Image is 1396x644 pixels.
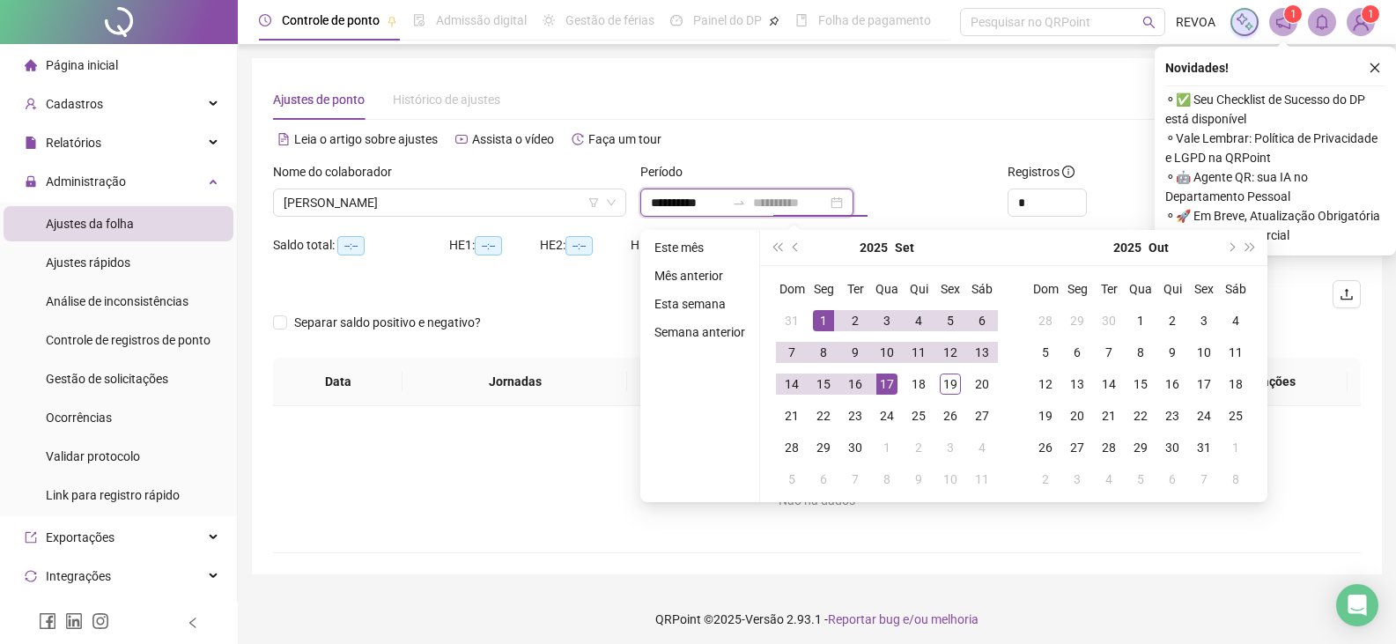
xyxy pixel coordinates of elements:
[871,273,903,305] th: Qua
[781,437,802,458] div: 28
[46,372,168,386] span: Gestão de solicitações
[1098,437,1119,458] div: 28
[472,132,554,146] span: Assista o vídeo
[1125,463,1156,495] td: 2025-11-05
[1220,337,1252,368] td: 2025-10-11
[1113,230,1141,265] button: year panel
[1290,8,1296,20] span: 1
[1156,368,1188,400] td: 2025-10-16
[1162,342,1183,363] div: 9
[46,449,140,463] span: Validar protocolo
[876,469,897,490] div: 8
[25,98,37,110] span: user-add
[971,405,993,426] div: 27
[387,16,397,26] span: pushpin
[1035,342,1056,363] div: 5
[588,132,661,146] span: Faça um tour
[65,612,83,630] span: linkedin
[1156,273,1188,305] th: Qui
[1125,337,1156,368] td: 2025-10-08
[1098,342,1119,363] div: 7
[966,400,998,432] td: 2025-09-27
[1275,14,1291,30] span: notification
[1176,12,1215,32] span: REVOA
[25,570,37,582] span: sync
[46,488,180,502] span: Link para registro rápido
[860,230,888,265] button: year panel
[46,97,103,111] span: Cadastros
[769,16,779,26] span: pushpin
[413,14,425,26] span: file-done
[1220,368,1252,400] td: 2025-10-18
[25,59,37,71] span: home
[670,14,683,26] span: dashboard
[1030,337,1061,368] td: 2025-10-05
[813,310,834,331] div: 1
[1165,90,1385,129] span: ⚬ ✅ Seu Checklist de Sucesso do DP está disponível
[871,368,903,400] td: 2025-09-17
[1093,463,1125,495] td: 2025-11-04
[39,612,56,630] span: facebook
[903,273,934,305] th: Qui
[1188,432,1220,463] td: 2025-10-31
[1130,469,1151,490] div: 5
[781,310,802,331] div: 31
[259,14,271,26] span: clock-circle
[1130,374,1151,395] div: 15
[475,236,502,255] span: --:--
[776,305,808,337] td: 2025-08-31
[1193,469,1215,490] div: 7
[903,463,934,495] td: 2025-10-09
[966,273,998,305] th: Sáb
[647,293,752,315] li: Esta semana
[839,273,871,305] th: Ter
[1225,405,1246,426] div: 25
[895,230,914,265] button: month panel
[1225,469,1246,490] div: 8
[294,491,1340,510] div: Não há dados
[776,463,808,495] td: 2025-10-05
[940,342,961,363] div: 12
[1156,463,1188,495] td: 2025-11-06
[1314,14,1330,30] span: bell
[277,133,290,145] span: file-text
[187,617,199,629] span: left
[1188,305,1220,337] td: 2025-10-03
[934,273,966,305] th: Sex
[839,305,871,337] td: 2025-09-02
[1098,469,1119,490] div: 4
[966,337,998,368] td: 2025-09-13
[1220,305,1252,337] td: 2025-10-04
[1188,463,1220,495] td: 2025-11-07
[1193,310,1215,331] div: 3
[1193,437,1215,458] div: 31
[1030,305,1061,337] td: 2025-09-28
[1035,310,1056,331] div: 28
[813,342,834,363] div: 8
[647,237,752,258] li: Este mês
[403,358,627,406] th: Jornadas
[876,374,897,395] div: 17
[1225,374,1246,395] div: 18
[287,313,488,332] span: Separar saldo positivo e negativo?
[1188,273,1220,305] th: Sex
[1220,463,1252,495] td: 2025-11-08
[543,14,555,26] span: sun
[903,337,934,368] td: 2025-09-11
[839,368,871,400] td: 2025-09-16
[1162,469,1183,490] div: 6
[808,463,839,495] td: 2025-10-06
[1061,400,1093,432] td: 2025-10-20
[781,405,802,426] div: 21
[934,368,966,400] td: 2025-09-19
[1030,400,1061,432] td: 2025-10-19
[1165,206,1385,245] span: ⚬ 🚀 Em Breve, Atualização Obrigatória de Proposta Comercial
[908,342,929,363] div: 11
[1030,368,1061,400] td: 2025-10-12
[1035,405,1056,426] div: 19
[813,437,834,458] div: 29
[871,463,903,495] td: 2025-10-08
[436,13,527,27] span: Admissão digital
[1162,437,1183,458] div: 30
[1235,12,1254,32] img: sparkle-icon.fc2bf0ac1784a2077858766a79e2daf3.svg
